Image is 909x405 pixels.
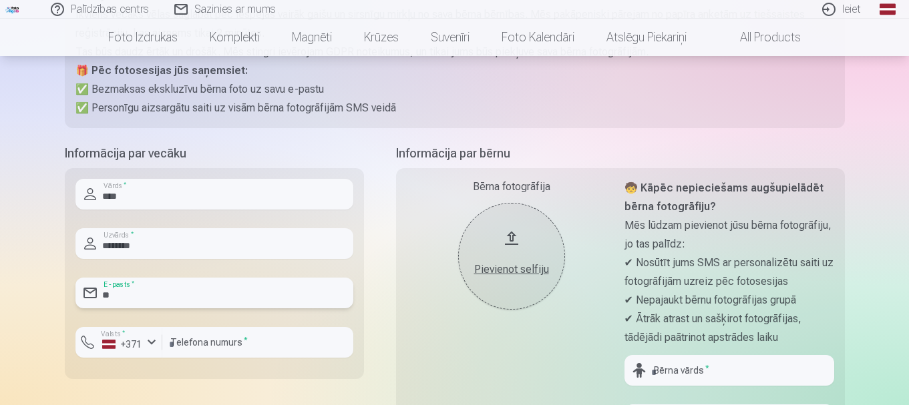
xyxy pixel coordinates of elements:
[486,19,590,56] a: Foto kalendāri
[624,216,834,254] p: Mēs lūdzam pievienot jūsu bērna fotogrāfiju, jo tas palīdz:
[276,19,348,56] a: Magnēti
[703,19,817,56] a: All products
[348,19,415,56] a: Krūzes
[624,254,834,291] p: ✔ Nosūtīt jums SMS ar personalizētu saiti uz fotogrāfijām uzreiz pēc fotosesijas
[75,99,834,117] p: ✅ Personīgu aizsargātu saiti uz visām bērna fotogrāfijām SMS veidā
[472,262,552,278] div: Pievienot selfiju
[458,203,565,310] button: Pievienot selfiju
[396,144,845,163] h5: Informācija par bērnu
[75,327,162,358] button: Valsts*+371
[194,19,276,56] a: Komplekti
[590,19,703,56] a: Atslēgu piekariņi
[92,19,194,56] a: Foto izdrukas
[624,181,824,213] strong: 🧒 Kāpēc nepieciešams augšupielādēt bērna fotogrāfiju?
[75,64,248,77] strong: 🎁 Pēc fotosesijas jūs saņemsiet:
[415,19,486,56] a: Suvenīri
[407,179,616,195] div: Bērna fotogrāfija
[65,144,364,163] h5: Informācija par vecāku
[75,80,834,99] p: ✅ Bezmaksas ekskluzīvu bērna foto uz savu e-pastu
[624,291,834,310] p: ✔ Nepajaukt bērnu fotogrāfijas grupā
[624,310,834,347] p: ✔ Ātrāk atrast un sašķirot fotogrāfijas, tādējādi paātrinot apstrādes laiku
[5,5,20,13] img: /fa1
[97,329,130,339] label: Valsts
[102,338,142,351] div: +371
